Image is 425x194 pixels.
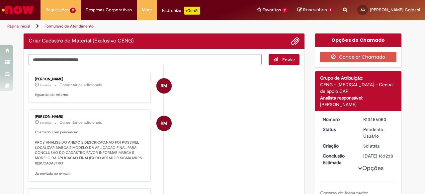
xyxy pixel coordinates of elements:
span: [PERSON_NAME] Colpani [370,7,420,13]
span: 5d atrás [363,143,380,149]
a: Rascunhos [297,7,333,13]
button: Adicionar anexos [291,37,299,45]
textarea: Digite sua mensagem aqui... [29,54,262,65]
div: R13456050 [363,116,394,123]
span: Enviar [282,57,295,63]
ul: Trilhas de página [5,20,278,32]
div: [PERSON_NAME] [35,115,145,119]
span: Requisições [45,7,69,13]
button: Enviar [269,54,299,65]
span: RM [161,78,167,94]
div: 28/08/2025 09:12:13 [363,143,394,149]
span: 1 [328,7,333,13]
span: RM [161,115,167,131]
time: 01/09/2025 09:15:19 [40,121,51,125]
div: Raiane Martins [156,78,172,94]
div: Raiane Martins [156,116,172,131]
small: Comentários adicionais [59,82,102,88]
a: Formulário de Atendimento [44,24,94,29]
span: More [142,7,152,13]
p: Chamado com pendência: APOS ANALISE DO ANEXO E DESCRICAO.NAO FOI POSSIVEL LOCALIZAR MARCA E MODEL... [35,130,145,176]
dt: Número [318,116,359,123]
img: ServiceNow [1,3,35,17]
h2: Criar Cadastro de Material (Exclusivo CENG) Histórico de tíquete [29,38,134,44]
button: Cancelar Chamado [320,52,397,62]
div: [DATE] 16:12:18 [363,153,394,159]
div: Grupo de Atribuição: [320,75,397,81]
span: Rascunhos [303,7,327,13]
span: 7m atrás [40,83,51,87]
a: Página inicial [7,24,30,29]
span: Despesas Corporativas [86,7,132,13]
p: Aguardando retorno. [35,92,145,97]
div: CENG - [MEDICAL_DATA] - Central de apoio CAP [320,81,397,95]
span: AC [361,8,365,12]
span: Favoritos [263,7,281,13]
div: [PERSON_NAME] [320,101,397,108]
span: 7 [282,8,288,13]
time: 28/08/2025 09:12:13 [363,143,380,149]
span: 9 [70,8,76,13]
dt: Criação [318,143,359,149]
div: Pendente Usuário [363,126,394,139]
div: Opções do Chamado [315,33,402,47]
span: 8m atrás [40,121,51,125]
dt: Status [318,126,359,133]
div: Padroniza [162,7,200,15]
small: Comentários adicionais [59,120,102,125]
time: 01/09/2025 09:15:55 [40,83,51,87]
p: +GenAi [184,7,200,15]
div: [PERSON_NAME] [35,77,145,81]
dt: Conclusão Estimada [318,153,359,166]
div: Analista responsável: [320,95,397,101]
